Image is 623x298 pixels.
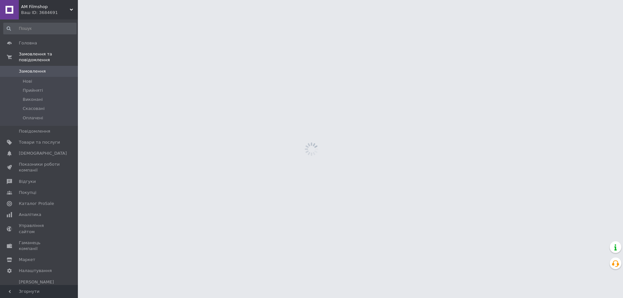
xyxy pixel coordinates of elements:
span: Виконані [23,97,43,102]
span: Нові [23,78,32,84]
span: Головна [19,40,37,46]
span: Замовлення [19,68,46,74]
span: Повідомлення [19,128,50,134]
input: Пошук [3,23,77,34]
span: AM Filmshop [21,4,70,10]
span: Прийняті [23,88,43,93]
span: Гаманець компанії [19,240,60,252]
span: Покупці [19,190,36,196]
span: [PERSON_NAME] та рахунки [19,279,60,297]
span: Оплачені [23,115,43,121]
span: Показники роботи компанії [19,161,60,173]
span: Маркет [19,257,35,263]
span: Замовлення та повідомлення [19,51,78,63]
span: Відгуки [19,179,36,185]
span: Скасовані [23,106,45,112]
span: Каталог ProSale [19,201,54,207]
span: Налаштування [19,268,52,274]
span: Товари та послуги [19,139,60,145]
span: Управління сайтом [19,223,60,234]
span: [DEMOGRAPHIC_DATA] [19,150,67,156]
span: Аналітика [19,212,41,218]
div: Ваш ID: 3684691 [21,10,78,16]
